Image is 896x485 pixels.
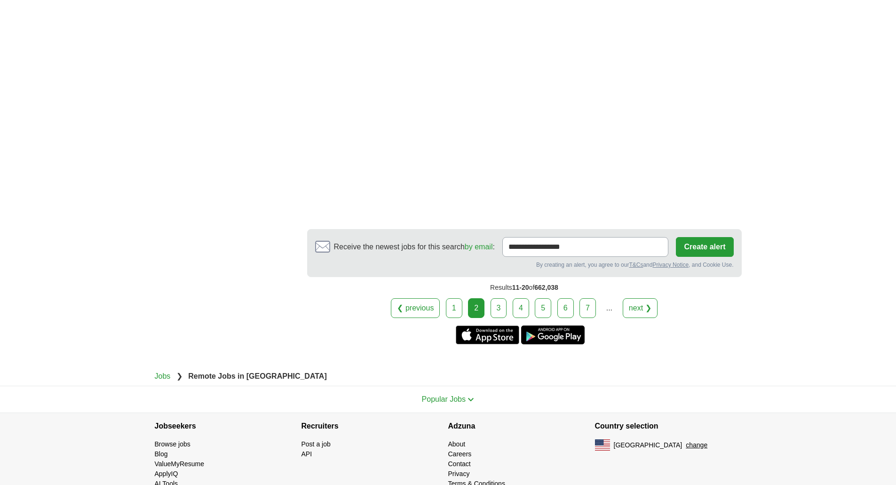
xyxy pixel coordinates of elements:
span: Popular Jobs [422,395,466,403]
div: 2 [468,298,484,318]
a: About [448,440,466,448]
a: 6 [557,298,574,318]
span: ❯ [176,372,182,380]
img: toggle icon [468,398,474,402]
a: 7 [579,298,596,318]
img: US flag [595,439,610,451]
span: [GEOGRAPHIC_DATA] [614,440,682,450]
a: Blog [155,450,168,458]
a: Careers [448,450,472,458]
a: ValueMyResume [155,460,205,468]
a: ApplyIQ [155,470,178,477]
a: next ❯ [623,298,658,318]
a: T&Cs [629,262,643,268]
a: by email [465,243,493,251]
div: Results of [307,277,742,298]
a: 1 [446,298,462,318]
a: Browse jobs [155,440,190,448]
span: 662,038 [534,284,558,291]
span: Receive the newest jobs for this search : [334,241,495,253]
a: Privacy Notice [652,262,689,268]
a: Contact [448,460,471,468]
strong: Remote Jobs in [GEOGRAPHIC_DATA] [188,372,327,380]
button: Create alert [676,237,733,257]
div: By creating an alert, you agree to our and , and Cookie Use. [315,261,734,269]
a: 4 [513,298,529,318]
a: Post a job [301,440,331,448]
span: 11-20 [512,284,529,291]
a: Privacy [448,470,470,477]
a: API [301,450,312,458]
a: 3 [491,298,507,318]
a: Get the Android app [521,326,585,344]
a: Get the iPhone app [456,326,519,344]
a: Jobs [155,372,171,380]
div: ... [600,299,618,318]
a: 5 [535,298,551,318]
a: ❮ previous [391,298,440,318]
h4: Country selection [595,413,742,439]
button: change [686,440,707,450]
